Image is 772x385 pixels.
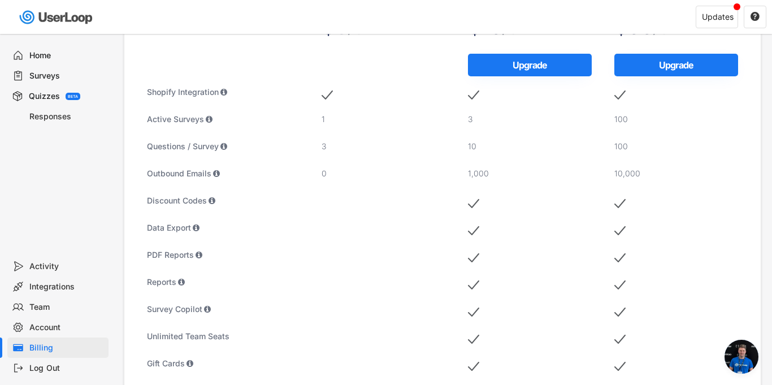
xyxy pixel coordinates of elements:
[751,11,760,21] text: 
[147,86,299,98] div: Shopify Integration
[468,86,479,103] img: MobileAcceptMajor.svg
[614,222,626,239] img: MobileAcceptMajor.svg
[468,358,479,375] img: MobileAcceptMajor.svg
[29,50,104,61] div: Home
[614,249,626,266] img: MobileAcceptMajor.svg
[29,91,60,102] div: Quizzes
[147,141,299,152] div: Questions / Survey
[147,358,299,369] div: Gift Cards
[614,358,626,375] img: MobileAcceptMajor.svg
[29,111,104,122] div: Responses
[147,331,299,342] div: Unlimited Team Seats
[29,261,104,272] div: Activity
[614,141,738,152] div: 100
[68,94,78,98] div: BETA
[468,141,592,152] div: 10
[750,12,760,22] button: 
[147,276,299,288] div: Reports
[614,86,626,103] img: MobileAcceptMajor.svg
[468,114,592,125] div: 3
[29,302,104,313] div: Team
[29,343,104,353] div: Billing
[322,86,333,103] img: MobileAcceptMajor.svg
[147,168,299,179] div: Outbound Emails
[29,363,104,374] div: Log Out
[468,222,479,239] img: MobileAcceptMajor.svg
[322,168,445,179] div: 0
[468,54,592,76] button: Upgrade
[468,195,479,212] img: MobileAcceptMajor.svg
[702,13,734,21] div: Updates
[614,195,626,212] img: MobileAcceptMajor.svg
[29,322,104,333] div: Account
[468,249,479,266] img: MobileAcceptMajor.svg
[468,304,479,321] img: MobileAcceptMajor.svg
[725,340,758,374] div: Open chat
[614,54,738,76] button: Upgrade
[147,114,299,125] div: Active Surveys
[322,114,445,125] div: 1
[29,282,104,292] div: Integrations
[614,168,738,179] div: 10,000
[614,114,738,125] div: 100
[614,276,626,293] img: MobileAcceptMajor.svg
[147,304,299,315] div: Survey Copilot
[468,168,592,179] div: 1,000
[468,331,479,348] img: MobileAcceptMajor.svg
[614,331,626,348] img: MobileAcceptMajor.svg
[468,276,479,293] img: MobileAcceptMajor.svg
[147,249,299,261] div: PDF Reports
[17,6,97,29] img: userloop-logo-01.svg
[147,195,299,206] div: Discount Codes
[147,222,299,233] div: Data Export
[29,71,104,81] div: Surveys
[322,141,445,152] div: 3
[614,304,626,321] img: MobileAcceptMajor.svg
